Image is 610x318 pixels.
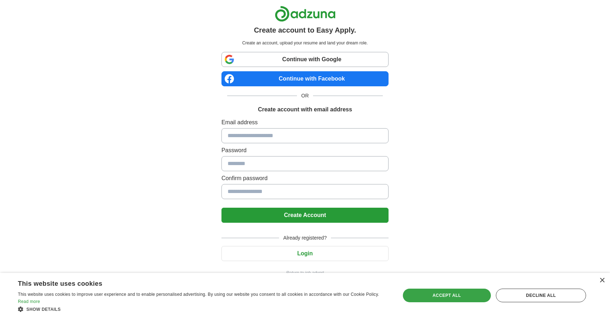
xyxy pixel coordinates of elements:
[221,118,389,127] label: Email address
[403,289,491,302] div: Accept all
[18,277,371,288] div: This website uses cookies
[221,270,389,276] a: Return to job advert
[297,92,313,100] span: OR
[275,6,336,22] img: Adzuna logo
[221,52,389,67] a: Continue with Google
[26,307,61,312] span: Show details
[221,208,389,223] button: Create Account
[18,299,40,304] a: Read more, opens a new window
[221,174,389,183] label: Confirm password
[599,278,605,283] div: Close
[221,71,389,86] a: Continue with Facebook
[18,292,379,297] span: This website uses cookies to improve user experience and to enable personalised advertising. By u...
[18,305,389,313] div: Show details
[221,246,389,261] button: Login
[223,40,387,46] p: Create an account, upload your resume and land your dream role.
[279,234,331,242] span: Already registered?
[254,25,356,35] h1: Create account to Easy Apply.
[496,289,586,302] div: Decline all
[221,146,389,155] label: Password
[221,250,389,256] a: Login
[258,105,352,114] h1: Create account with email address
